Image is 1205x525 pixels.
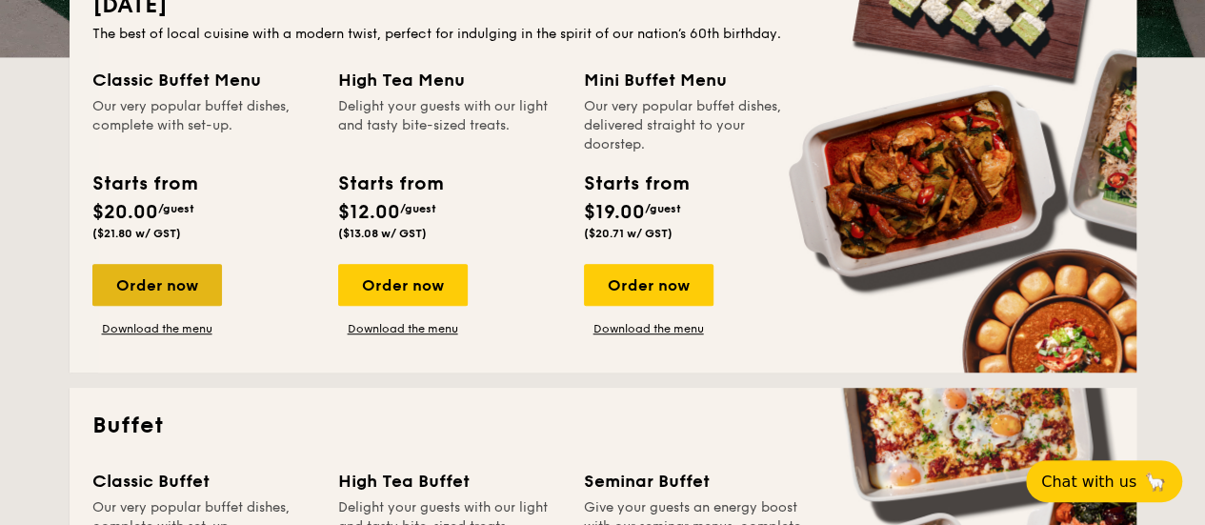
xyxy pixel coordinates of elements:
[645,202,681,215] span: /guest
[1026,460,1182,502] button: Chat with us🦙
[92,321,222,336] a: Download the menu
[92,201,158,224] span: $20.00
[92,468,315,495] div: Classic Buffet
[92,97,315,154] div: Our very popular buffet dishes, complete with set-up.
[584,67,807,93] div: Mini Buffet Menu
[92,227,181,240] span: ($21.80 w/ GST)
[584,264,713,306] div: Order now
[92,264,222,306] div: Order now
[338,227,427,240] span: ($13.08 w/ GST)
[400,202,436,215] span: /guest
[92,25,1114,44] div: The best of local cuisine with a modern twist, perfect for indulging in the spirit of our nation’...
[338,468,561,495] div: High Tea Buffet
[584,201,645,224] span: $19.00
[584,97,807,154] div: Our very popular buffet dishes, delivered straight to your doorstep.
[92,67,315,93] div: Classic Buffet Menu
[158,202,194,215] span: /guest
[92,411,1114,441] h2: Buffet
[338,264,468,306] div: Order now
[338,170,442,198] div: Starts from
[584,468,807,495] div: Seminar Buffet
[92,170,196,198] div: Starts from
[338,201,400,224] span: $12.00
[584,321,713,336] a: Download the menu
[584,170,688,198] div: Starts from
[584,227,673,240] span: ($20.71 w/ GST)
[338,321,468,336] a: Download the menu
[338,97,561,154] div: Delight your guests with our light and tasty bite-sized treats.
[338,67,561,93] div: High Tea Menu
[1144,471,1167,493] span: 🦙
[1041,473,1136,491] span: Chat with us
